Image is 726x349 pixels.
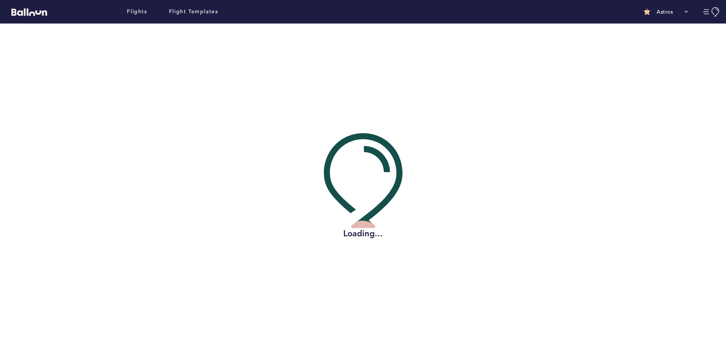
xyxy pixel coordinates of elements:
p: Astros [657,8,673,16]
a: Flights [127,8,147,16]
h2: Loading... [324,228,402,239]
a: Balloon [6,8,47,16]
button: Astros [639,4,692,19]
button: Manage Account [703,7,720,17]
a: Flight Templates [169,8,218,16]
svg: Balloon [11,8,47,16]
